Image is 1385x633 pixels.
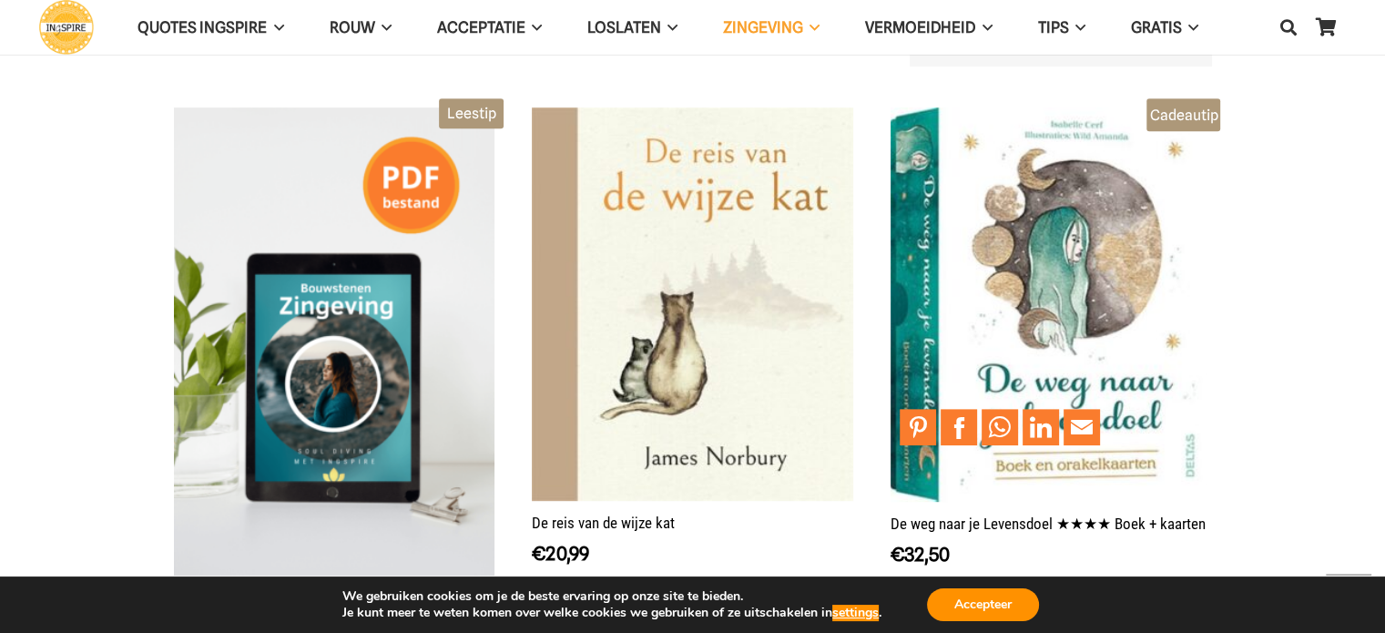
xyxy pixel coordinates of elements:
p: Je kunt meer te weten komen over welke cookies we gebruiken of ze uitschakelen in . [342,605,881,621]
a: De reis van de wijze kat €20,99 [532,107,853,567]
span: QUOTES INGSPIRE Menu [267,5,283,50]
a: Share to Facebook [941,409,977,445]
bdi: 32,50 [891,543,950,566]
a: Zoeken [1270,5,1307,50]
a: VERMOEIDHEIDVERMOEIDHEID Menu [842,5,1014,51]
a: Terug naar top [1326,574,1371,619]
span: VERMOEIDHEID Menu [975,5,992,50]
img: Wat is zingeving? Wat zijn de belangrijkste bouwstenen van Zingeving? Wat zijn voorbeelden van Zi... [174,107,495,589]
h2: De reis van de wijze kat [532,514,853,532]
button: Accepteer [927,588,1039,621]
li: WhatsApp [982,409,1023,445]
span: Loslaten [587,18,661,36]
span: Loslaten Menu [661,5,677,50]
span: ROUW Menu [374,5,391,50]
h2: De weg naar je Levensdoel ★★★★ Boek + kaarten [891,515,1212,533]
span: Acceptatie Menu [525,5,542,50]
button: settings [832,605,879,621]
a: ROUWROUW Menu [306,5,413,51]
span: € [532,542,545,565]
p: We gebruiken cookies om je de beste ervaring op onze site te bieden. [342,588,881,605]
img: Cadeau boek met wijsheden - De reis van de wijze kat [532,107,853,501]
span: € [891,543,904,566]
span: Zingeving [723,18,803,36]
a: Share to WhatsApp [982,409,1018,445]
li: Email This [1064,409,1105,445]
li: LinkedIn [1023,409,1064,445]
span: Zingeving Menu [803,5,820,50]
li: Facebook [941,409,982,445]
a: TIPSTIPS Menu [1014,5,1107,51]
a: GRATISGRATIS Menu [1108,5,1221,51]
span: TIPS [1037,18,1068,36]
span: GRATIS [1131,18,1182,36]
li: Pinterest [900,409,941,445]
a: ZingevingZingeving Menu [700,5,842,51]
bdi: 20,99 [532,542,589,565]
a: LoslatenLoslaten Menu [565,5,700,51]
a: Pin to Pinterest [900,409,936,445]
a: Mail to Email This [1064,409,1100,445]
a: AcceptatieAcceptatie Menu [414,5,565,51]
a: CadeautipDe weg naar je Levensdoel ★★★★ Boek + kaarten €32,50 [891,107,1212,567]
a: Share to LinkedIn [1023,409,1059,445]
span: Acceptatie [437,18,525,36]
span: TIPS Menu [1068,5,1085,50]
span: ROUW [329,18,374,36]
span: VERMOEIDHEID [865,18,975,36]
span: QUOTES INGSPIRE [137,18,267,36]
img: Wat is mijn doel in het leven? Hoe kom je erachter wat je levensdoel is? [891,107,1212,502]
span: GRATIS Menu [1182,5,1198,50]
a: QUOTES INGSPIREQUOTES INGSPIRE Menu [115,5,306,51]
